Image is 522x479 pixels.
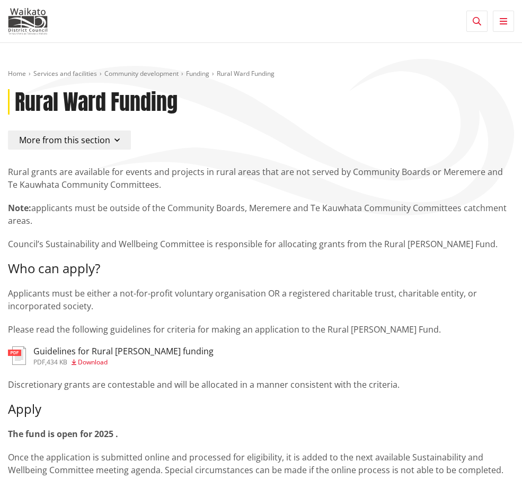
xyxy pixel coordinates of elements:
h3: Guidelines for Rural [PERSON_NAME] funding [33,346,214,356]
a: Guidelines for Rural [PERSON_NAME] funding pdf,434 KB Download [8,346,214,365]
span: pdf [33,358,45,367]
p: Please read the following guidelines for criteria for making an application to the Rural [PERSON_... [8,323,514,336]
span: Download [78,358,108,367]
p: Council’s Sustainability and Wellbeing Committee is responsible for allocating grants from the Ru... [8,238,514,250]
h3: Who can apply? [8,261,514,276]
p: Rural grants are available for events and projects in rural areas that are not served by Communit... [8,166,514,191]
p: Discretionary grants are contestable and will be allocated in a manner consistent with the criteria. [8,378,514,391]
span: More from this section [19,134,110,146]
img: Waikato District Council - Te Kaunihera aa Takiwaa o Waikato [8,8,48,34]
p: Applicants must be either a not-for-profit voluntary organisation OR a registered charitable trus... [8,287,514,312]
a: Services and facilities [33,69,97,78]
span: Rural Ward Funding [217,69,275,78]
a: Community development [104,69,179,78]
h3: Apply [8,402,514,417]
strong: Note: [8,202,31,214]
img: document-pdf.svg [8,346,26,365]
p: Once the application is submitted online and processed for eligibility, it is added to the next a... [8,451,514,476]
span: 434 KB [47,358,67,367]
strong: The fund is open for 2025 . [8,428,118,440]
p: applicants must be outside of the Community Boards, Meremere and Te Kauwhata Community Committees... [8,202,514,227]
a: Funding [186,69,209,78]
div: , [33,359,214,365]
nav: breadcrumb [8,69,514,79]
h1: Rural Ward Funding [15,89,178,115]
a: Home [8,69,26,78]
button: More from this section [8,130,131,150]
